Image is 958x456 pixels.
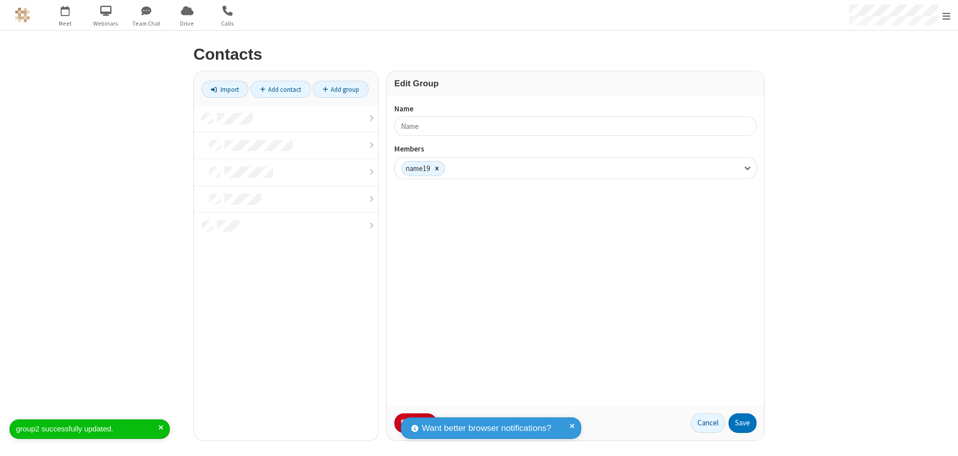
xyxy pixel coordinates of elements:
img: QA Selenium DO NOT DELETE OR CHANGE [15,8,30,23]
input: Name [394,116,757,136]
h2: Contacts [193,46,765,63]
span: Team Chat [128,19,165,28]
div: name19 [402,162,430,176]
label: Name [394,103,757,115]
span: Drive [168,19,206,28]
label: Members [394,143,757,155]
span: Webinars [87,19,125,28]
a: Add contact [251,81,311,98]
h3: Edit Group [394,79,757,88]
span: Want better browser notifications? [422,422,551,435]
button: Save [729,413,757,433]
a: Cancel [691,413,725,433]
a: Import [201,81,249,98]
button: Delete [394,413,437,433]
div: group2 successfully updated. [16,423,158,435]
a: Add group [313,81,369,98]
span: Meet [47,19,84,28]
span: Calls [209,19,247,28]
